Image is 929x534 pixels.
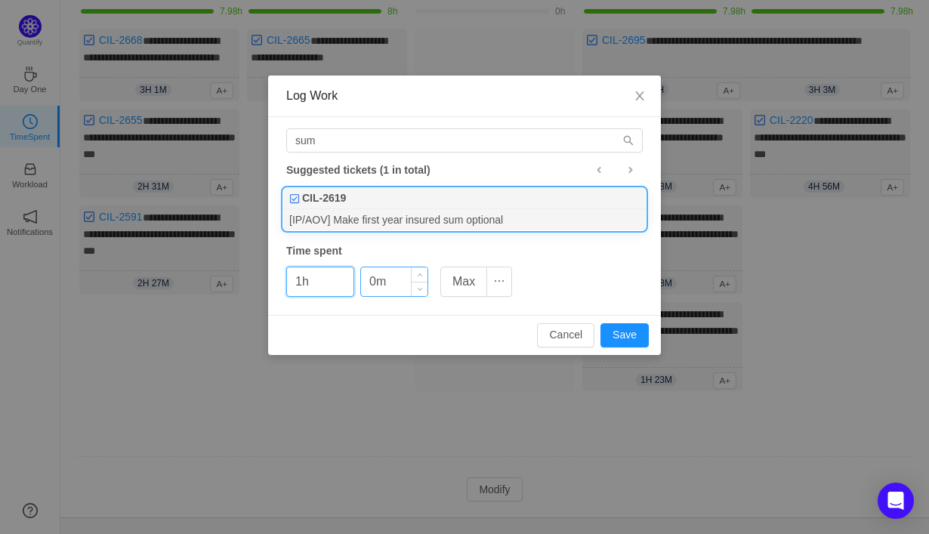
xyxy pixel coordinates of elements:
[302,190,346,206] b: CIL-2619
[286,160,643,180] div: Suggested tickets (1 in total)
[283,209,646,230] div: [IP/AOV] Make first year insured sum optional
[418,286,423,292] i: icon: down
[412,267,427,282] span: Increase Value
[440,267,487,297] button: Max
[878,483,914,519] div: Open Intercom Messenger
[537,323,594,347] button: Cancel
[286,128,643,153] input: Search
[289,193,300,204] img: 10318
[634,90,646,102] i: icon: close
[286,88,643,104] div: Log Work
[619,76,661,118] button: Close
[412,282,427,296] span: Decrease Value
[486,267,512,297] button: icon: ellipsis
[286,243,643,259] div: Time spent
[623,135,634,146] i: icon: search
[418,273,423,278] i: icon: up
[600,323,649,347] button: Save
